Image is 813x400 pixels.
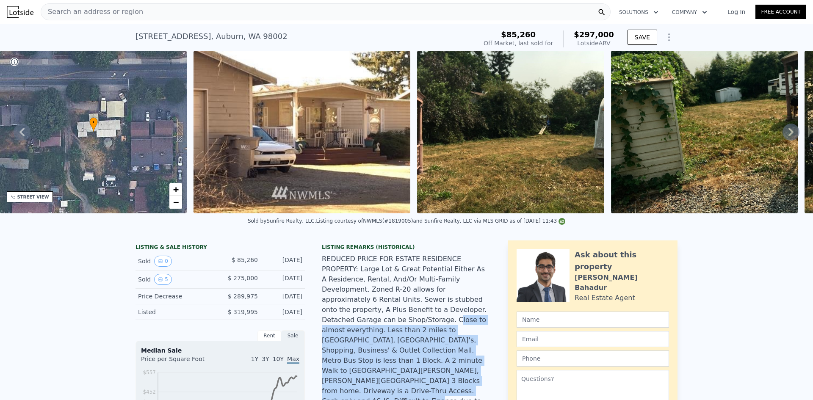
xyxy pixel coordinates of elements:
[17,194,49,200] div: STREET VIEW
[517,331,669,347] input: Email
[135,30,288,42] div: [STREET_ADDRESS] , Auburn , WA 98002
[138,308,213,316] div: Listed
[517,312,669,328] input: Name
[501,30,536,39] span: $85,260
[287,356,299,364] span: Max
[575,293,635,303] div: Real Estate Agent
[262,356,269,362] span: 3Y
[574,30,614,39] span: $297,000
[154,256,172,267] button: View historical data
[484,39,553,47] div: Off Market, last sold for
[173,184,179,195] span: +
[154,274,172,285] button: View historical data
[559,218,565,225] img: NWMLS Logo
[611,51,798,213] img: Sale: 115889570 Parcel: 98093586
[138,292,213,301] div: Price Decrease
[417,51,604,213] img: Sale: 115889570 Parcel: 98093586
[612,5,665,20] button: Solutions
[248,218,316,224] div: Sold by Sunfire Realty, LLC .
[517,350,669,367] input: Phone
[575,273,669,293] div: [PERSON_NAME] Bahadur
[89,117,98,132] div: •
[665,5,714,20] button: Company
[143,389,156,395] tspan: $452
[574,39,614,47] div: Lotside ARV
[322,244,491,251] div: Listing Remarks (Historical)
[138,274,213,285] div: Sold
[135,244,305,252] div: LISTING & SALE HISTORY
[7,6,33,18] img: Lotside
[194,51,410,213] img: Sale: 115889570 Parcel: 98093586
[755,5,806,19] a: Free Account
[661,29,677,46] button: Show Options
[628,30,657,45] button: SAVE
[265,256,302,267] div: [DATE]
[265,308,302,316] div: [DATE]
[265,274,302,285] div: [DATE]
[232,257,258,263] span: $ 85,260
[228,293,258,300] span: $ 289,975
[41,7,143,17] span: Search an address or region
[141,346,299,355] div: Median Sale
[173,197,179,207] span: −
[717,8,755,16] a: Log In
[281,330,305,341] div: Sale
[143,370,156,375] tspan: $557
[316,218,565,224] div: Listing courtesy of NWMLS (#1819005) and Sunfire Realty, LLC via MLS GRID as of [DATE] 11:43
[273,356,284,362] span: 10Y
[257,330,281,341] div: Rent
[251,356,258,362] span: 1Y
[169,183,182,196] a: Zoom in
[228,275,258,281] span: $ 275,000
[228,309,258,315] span: $ 319,995
[141,355,220,368] div: Price per Square Foot
[169,196,182,209] a: Zoom out
[138,256,213,267] div: Sold
[265,292,302,301] div: [DATE]
[89,119,98,126] span: •
[575,249,669,273] div: Ask about this property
